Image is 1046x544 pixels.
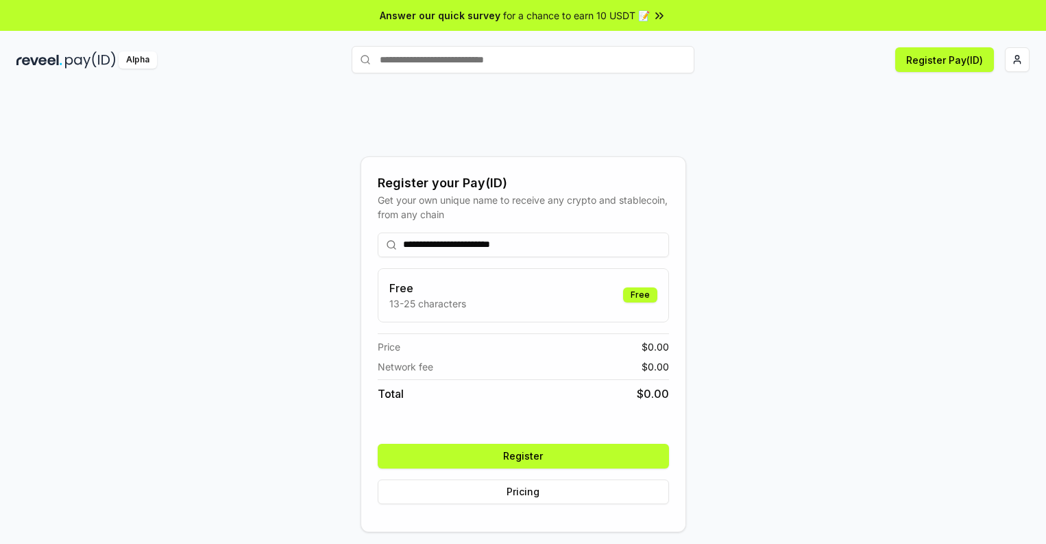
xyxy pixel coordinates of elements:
[378,480,669,504] button: Pricing
[623,287,657,303] div: Free
[119,51,157,69] div: Alpha
[895,47,994,72] button: Register Pay(ID)
[642,359,669,374] span: $ 0.00
[65,51,116,69] img: pay_id
[378,386,404,402] span: Total
[378,444,669,469] button: Register
[378,340,400,354] span: Price
[16,51,62,69] img: reveel_dark
[378,174,669,193] div: Register your Pay(ID)
[389,296,466,311] p: 13-25 characters
[378,359,433,374] span: Network fee
[380,8,500,23] span: Answer our quick survey
[389,280,466,296] h3: Free
[642,340,669,354] span: $ 0.00
[637,386,669,402] span: $ 0.00
[378,193,669,222] div: Get your own unique name to receive any crypto and stablecoin, from any chain
[503,8,650,23] span: for a chance to earn 10 USDT 📝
